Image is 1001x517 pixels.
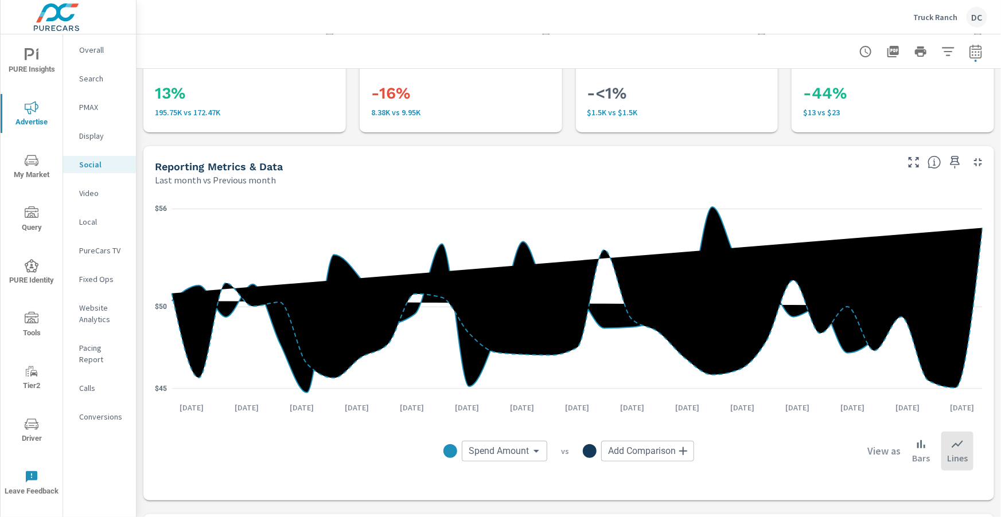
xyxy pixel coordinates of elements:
[63,41,136,58] div: Overall
[803,108,983,117] p: $13 vs $23
[79,411,127,422] p: Conversions
[79,130,127,142] p: Display
[469,445,529,457] span: Spend Amount
[905,153,923,171] button: Make Fullscreen
[803,84,983,103] h3: -44%
[63,339,136,368] div: Pacing Report
[601,441,694,461] div: Add Comparison
[63,156,136,173] div: Social
[155,84,334,103] h3: 13%
[4,312,59,340] span: Tools
[947,451,968,465] p: Lines
[79,73,127,84] p: Search
[172,402,212,413] p: [DATE]
[4,48,59,76] span: PURE Insights
[63,70,136,87] div: Search
[667,402,707,413] p: [DATE]
[777,402,817,413] p: [DATE]
[337,402,377,413] p: [DATE]
[79,342,127,365] p: Pacing Report
[4,470,59,498] span: Leave Feedback
[79,101,127,113] p: PMAX
[63,99,136,116] div: PMAX
[79,44,127,56] p: Overall
[937,40,960,63] button: Apply Filters
[722,402,762,413] p: [DATE]
[63,242,136,259] div: PureCars TV
[913,12,957,22] p: Truck Ranch
[4,259,59,287] span: PURE Identity
[371,84,551,103] h3: -16%
[502,402,542,413] p: [DATE]
[912,451,930,465] p: Bars
[1,34,63,509] div: nav menu
[227,402,267,413] p: [DATE]
[4,154,59,182] span: My Market
[155,205,167,213] text: $56
[4,417,59,445] span: Driver
[392,402,432,413] p: [DATE]
[371,108,551,117] p: 8,384 vs 9,953
[79,187,127,199] p: Video
[155,385,167,393] text: $45
[928,155,941,169] span: Understand Social data over time and see how metrics compare to each other.
[587,84,767,103] h3: -<1%
[882,40,905,63] button: "Export Report to PDF"
[79,273,127,285] p: Fixed Ops
[4,101,59,129] span: Advertise
[909,40,932,63] button: Print Report
[63,379,136,397] div: Calls
[63,271,136,288] div: Fixed Ops
[964,40,987,63] button: Select Date Range
[63,213,136,230] div: Local
[967,7,987,28] div: DC
[946,153,964,171] span: Save this to your personalized report
[969,153,987,171] button: Minimize Widget
[4,365,59,393] span: Tier2
[557,402,597,413] p: [DATE]
[155,108,334,117] p: 195,750 vs 172,474
[79,382,127,394] p: Calls
[79,216,127,228] p: Local
[447,402,487,413] p: [DATE]
[63,185,136,202] div: Video
[63,127,136,144] div: Display
[63,299,136,328] div: Website Analytics
[887,402,928,413] p: [DATE]
[587,108,767,117] p: $1,503 vs $1,504
[155,173,276,187] p: Last month vs Previous month
[79,245,127,256] p: PureCars TV
[612,402,652,413] p: [DATE]
[942,402,983,413] p: [DATE]
[867,445,901,457] h6: View as
[63,408,136,425] div: Conversions
[608,445,676,457] span: Add Comparison
[79,302,127,325] p: Website Analytics
[282,402,322,413] p: [DATE]
[79,159,127,170] p: Social
[155,160,283,173] h5: Reporting Metrics & Data
[4,206,59,234] span: Query
[155,303,167,311] text: $50
[547,446,583,456] p: vs
[462,441,547,461] div: Spend Amount
[832,402,873,413] p: [DATE]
